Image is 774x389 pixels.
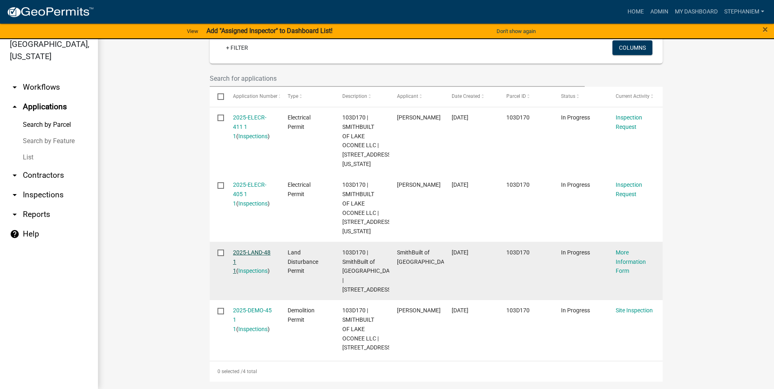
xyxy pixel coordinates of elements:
a: Inspections [238,326,268,332]
span: In Progress [561,114,590,121]
datatable-header-cell: Date Created [444,87,499,106]
span: Status [561,93,575,99]
a: Site Inspection [616,307,653,314]
button: Close [763,24,768,34]
span: 103D170 [506,307,530,314]
div: ( ) [233,113,272,141]
a: Inspection Request [616,114,642,130]
div: ( ) [233,306,272,334]
span: 103D170 | SmithBuilt of Lake Oconee | 264 LOCH WAY [342,249,397,293]
a: 2025-ELECR-411 1 1 [233,114,266,139]
i: help [10,229,20,239]
a: StephanieM [721,4,767,20]
datatable-header-cell: Current Activity [608,87,663,106]
span: Parcel ID [506,93,526,99]
datatable-header-cell: Description [335,87,389,106]
datatable-header-cell: Type [280,87,335,106]
a: Admin [647,4,672,20]
input: Search for applications [210,70,585,87]
span: 103D170 | SMITHBUILT OF LAKE OCONEE LLC | 7187 Washington St [342,114,393,167]
a: 2025-ELECR-405 1 1 [233,181,266,207]
a: 2025-LAND-48 1 1 [233,249,271,274]
span: SmithBuilt of Lake Oconee [397,249,452,265]
span: Applicant [397,93,418,99]
a: + Filter [220,40,255,55]
span: john moseley [397,114,441,121]
i: arrow_drop_down [10,190,20,200]
datatable-header-cell: Parcel ID [499,87,553,106]
i: arrow_drop_down [10,82,20,92]
i: arrow_drop_down [10,170,20,180]
span: 103D170 [506,181,530,188]
span: Gregory Robbins [397,307,441,314]
span: 07/23/2025 [452,249,468,256]
span: In Progress [561,307,590,314]
span: In Progress [561,181,590,188]
span: 07/31/2025 [452,181,468,188]
i: arrow_drop_down [10,210,20,219]
div: 4 total [210,361,663,382]
i: arrow_drop_up [10,102,20,112]
span: In Progress [561,249,590,256]
a: My Dashboard [672,4,721,20]
a: Inspections [238,133,268,139]
span: Type [288,93,298,99]
span: 103D170 | SMITHBUILT OF LAKE OCONEE LLC | 264 Loch Way [342,307,393,351]
span: Application Number [233,93,277,99]
span: Description [342,93,367,99]
div: ( ) [233,180,272,208]
span: 0 selected / [217,369,243,374]
a: 2025-DEMO-45 1 1 [233,307,272,332]
a: Inspection Request [616,181,642,197]
span: Land Disturbance Permit [288,249,318,274]
span: Date Created [452,93,480,99]
a: More Information Form [616,249,646,274]
a: Home [624,4,647,20]
span: Electrical Permit [288,181,310,197]
button: Don't show again [493,24,539,38]
span: × [763,24,768,35]
span: john moseley [397,181,441,188]
datatable-header-cell: Applicant [389,87,444,106]
span: 07/16/2025 [452,307,468,314]
span: Demolition Permit [288,307,315,323]
span: 103D170 | SMITHBUILT OF LAKE OCONEE LLC | 7187 Washington St [342,181,393,234]
a: View [184,24,202,38]
span: 103D170 [506,114,530,121]
span: 07/31/2025 [452,114,468,121]
a: Inspections [238,267,268,274]
strong: Add "Assigned Inspector" to Dashboard List! [206,27,333,35]
span: 103D170 [506,249,530,256]
span: Current Activity [616,93,650,99]
datatable-header-cell: Select [210,87,225,106]
datatable-header-cell: Status [553,87,608,106]
span: Electrical Permit [288,114,310,130]
button: Columns [612,40,652,55]
div: ( ) [233,248,272,276]
datatable-header-cell: Application Number [225,87,280,106]
a: Inspections [238,200,268,207]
